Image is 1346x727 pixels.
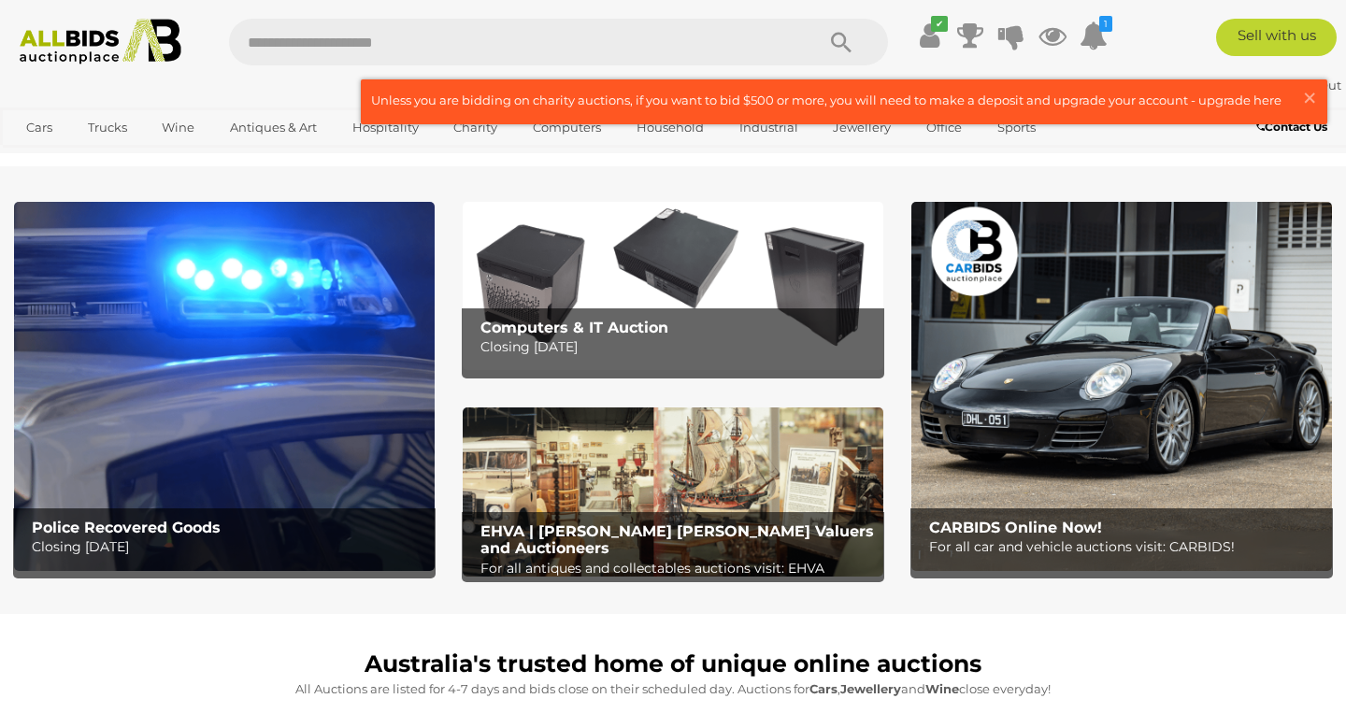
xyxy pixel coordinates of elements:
a: [GEOGRAPHIC_DATA] [14,143,171,174]
button: Search [795,19,888,65]
a: Sports [985,112,1048,143]
a: Computers & IT Auction Computers & IT Auction Closing [DATE] [463,202,883,370]
a: EHVA | Evans Hastings Valuers and Auctioneers EHVA | [PERSON_NAME] [PERSON_NAME] Valuers and Auct... [463,407,883,576]
a: Industrial [727,112,810,143]
h1: Australia's trusted home of unique online auctions [23,651,1323,677]
b: Computers & IT Auction [480,319,668,336]
a: Trucks [76,112,139,143]
a: Computers [521,112,613,143]
b: CARBIDS Online Now! [929,519,1102,536]
a: 1 [1080,19,1108,52]
img: EHVA | Evans Hastings Valuers and Auctioneers [463,407,883,576]
img: CARBIDS Online Now! [911,202,1332,570]
a: Kennyd [1218,78,1281,93]
a: Office [914,112,974,143]
strong: Wine [925,681,959,696]
b: Contact Us [1256,120,1327,134]
a: Charity [441,112,509,143]
a: Sell with us [1216,19,1337,56]
img: Police Recovered Goods [14,202,435,570]
img: Computers & IT Auction [463,202,883,370]
strong: Cars [809,681,838,696]
a: Jewellery [821,112,903,143]
a: Wine [150,112,207,143]
img: Allbids.com.au [10,19,192,64]
a: Household [624,112,716,143]
strong: Kennyd [1218,78,1278,93]
i: 1 [1099,16,1112,32]
strong: Jewellery [840,681,901,696]
i: ✔ [931,16,948,32]
span: | [1281,78,1284,93]
a: CARBIDS Online Now! CARBIDS Online Now! For all car and vehicle auctions visit: CARBIDS! [911,202,1332,570]
p: For all car and vehicle auctions visit: CARBIDS! [929,535,1323,559]
p: Closing [DATE] [32,535,425,559]
b: EHVA | [PERSON_NAME] [PERSON_NAME] Valuers and Auctioneers [480,522,874,557]
p: Closing [DATE] [480,335,874,359]
p: All Auctions are listed for 4-7 days and bids close on their scheduled day. Auctions for , and cl... [23,678,1323,700]
a: Antiques & Art [218,112,329,143]
p: For all antiques and collectables auctions visit: EHVA [480,557,874,580]
a: Sign Out [1287,78,1341,93]
span: × [1301,79,1318,116]
a: Contact Us [1256,117,1332,137]
a: Cars [14,112,64,143]
a: ✔ [915,19,943,52]
b: Police Recovered Goods [32,519,221,536]
a: Police Recovered Goods Police Recovered Goods Closing [DATE] [14,202,435,570]
a: Hospitality [340,112,431,143]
